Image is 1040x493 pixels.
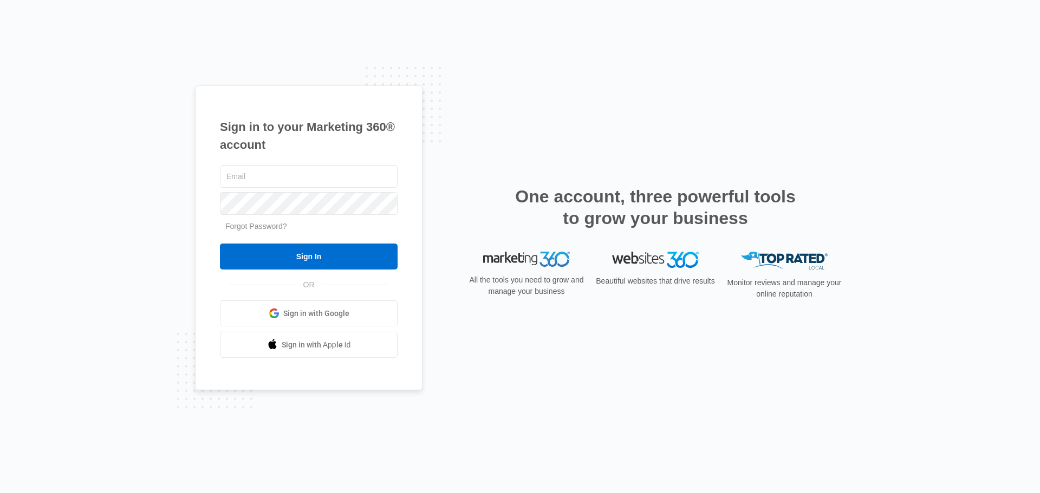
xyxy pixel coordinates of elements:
[220,332,398,358] a: Sign in with Apple Id
[220,244,398,269] input: Sign In
[283,308,349,319] span: Sign in with Google
[595,275,716,287] p: Beautiful websites that drive results
[612,252,699,267] img: Websites 360
[220,300,398,326] a: Sign in with Google
[724,277,845,300] p: Monitor reviews and manage your online reputation
[512,186,799,229] h2: One account, three powerful tools to grow your business
[296,279,322,291] span: OR
[741,252,828,269] img: Top Rated Local
[225,222,287,231] a: Forgot Password?
[220,165,398,188] input: Email
[282,339,351,351] span: Sign in with Apple Id
[220,118,398,154] h1: Sign in to your Marketing 360® account
[466,274,587,297] p: All the tools you need to grow and manage your business
[483,252,570,267] img: Marketing 360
